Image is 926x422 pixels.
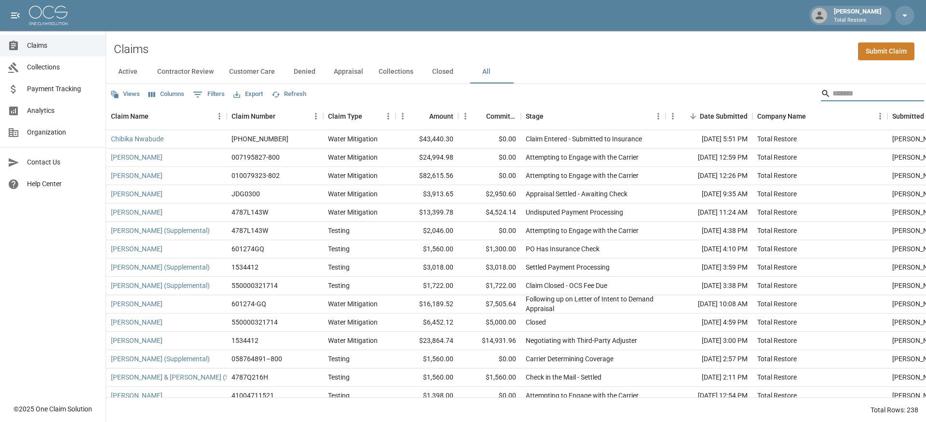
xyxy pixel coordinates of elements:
div: $1,398.00 [395,387,458,405]
div: [DATE] 12:59 PM [666,149,752,167]
button: Menu [651,109,666,123]
div: 4787L143W [231,226,268,235]
div: Check in the Mail - Settled [526,372,601,382]
span: Payment Tracking [27,84,98,94]
div: Total Restore [757,207,797,217]
div: Water Mitigation [328,336,378,345]
div: Attempting to Engage with the Carrier [526,226,639,235]
div: PO Has Insurance Check [526,244,599,254]
div: Total Restore [757,391,797,400]
a: Chibika Nwabude [111,134,163,144]
div: $1,560.00 [395,350,458,368]
div: $1,722.00 [458,277,521,295]
div: Total Restore [757,189,797,199]
button: Export [231,87,265,102]
div: Claim Type [323,103,395,130]
button: Menu [309,109,323,123]
a: [PERSON_NAME] (Supplemental) [111,262,210,272]
button: Collections [371,60,421,83]
div: [DATE] 10:08 AM [666,295,752,313]
div: Water Mitigation [328,299,378,309]
div: $1,560.00 [395,240,458,259]
div: Attempting to Engage with the Carrier [526,152,639,162]
button: Select columns [146,87,187,102]
div: Stage [526,103,544,130]
div: 1534412 [231,336,259,345]
div: [PERSON_NAME] [830,7,885,24]
button: Sort [806,109,819,123]
div: Date Submitted [700,103,748,130]
div: Company Name [757,103,806,130]
div: Settled Payment Processing [526,262,610,272]
div: Appraisal Settled - Awaiting Check [526,189,627,199]
a: Submit Claim [858,42,914,60]
button: Sort [149,109,162,123]
div: Testing [328,262,350,272]
a: [PERSON_NAME] [111,244,163,254]
div: Water Mitigation [328,171,378,180]
div: [DATE] 5:51 PM [666,130,752,149]
div: Amount [429,103,453,130]
div: $14,931.96 [458,332,521,350]
div: Total Restore [757,226,797,235]
div: Negotiating with Third-Party Adjuster [526,336,637,345]
div: Water Mitigation [328,207,378,217]
div: Water Mitigation [328,134,378,144]
button: Menu [666,109,680,123]
div: Committed Amount [486,103,516,130]
a: [PERSON_NAME] [111,171,163,180]
div: [DATE] 3:59 PM [666,259,752,277]
div: Testing [328,372,350,382]
div: [DATE] 4:10 PM [666,240,752,259]
div: Amount [395,103,458,130]
button: Closed [421,60,464,83]
div: Claim Number [231,103,275,130]
div: 4787L143W [231,207,268,217]
div: $3,018.00 [395,259,458,277]
div: Total Restore [757,134,797,144]
p: Total Restore [834,16,882,25]
div: Total Restore [757,171,797,180]
button: Menu [381,109,395,123]
div: $16,189.52 [395,295,458,313]
span: Contact Us [27,157,98,167]
div: 1534412 [231,262,259,272]
div: $3,913.65 [395,185,458,204]
div: Testing [328,244,350,254]
div: Undisputed Payment Processing [526,207,623,217]
button: Sort [544,109,557,123]
div: Closed [526,317,546,327]
div: $2,950.60 [458,185,521,204]
div: Total Rows: 238 [871,405,918,415]
button: Sort [686,109,700,123]
button: Sort [275,109,289,123]
div: $13,399.78 [395,204,458,222]
span: Help Center [27,179,98,189]
div: Total Restore [757,317,797,327]
button: Menu [458,109,473,123]
div: 007195827-800 [231,152,280,162]
div: $1,560.00 [458,368,521,387]
a: [PERSON_NAME] (Supplemental) [111,354,210,364]
div: JDG0300 [231,189,260,199]
button: Show filters [191,87,227,102]
div: Claim Closed - OCS Fee Due [526,281,607,290]
div: 550000321714 [231,317,278,327]
div: [DATE] 12:54 PM [666,387,752,405]
span: Analytics [27,106,98,116]
div: Attempting to Engage with the Carrier [526,391,639,400]
div: [DATE] 2:57 PM [666,350,752,368]
div: Total Restore [757,152,797,162]
div: Company Name [752,103,887,130]
div: Date Submitted [666,103,752,130]
div: $2,046.00 [395,222,458,240]
div: $1,722.00 [395,277,458,295]
div: [DATE] 4:38 PM [666,222,752,240]
a: [PERSON_NAME] [111,317,163,327]
div: 01-009-031656 [231,134,288,144]
div: 550000321714 [231,281,278,290]
div: $3,018.00 [458,259,521,277]
div: Water Mitigation [328,152,378,162]
div: 601274GQ [231,244,264,254]
div: Claim Name [111,103,149,130]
